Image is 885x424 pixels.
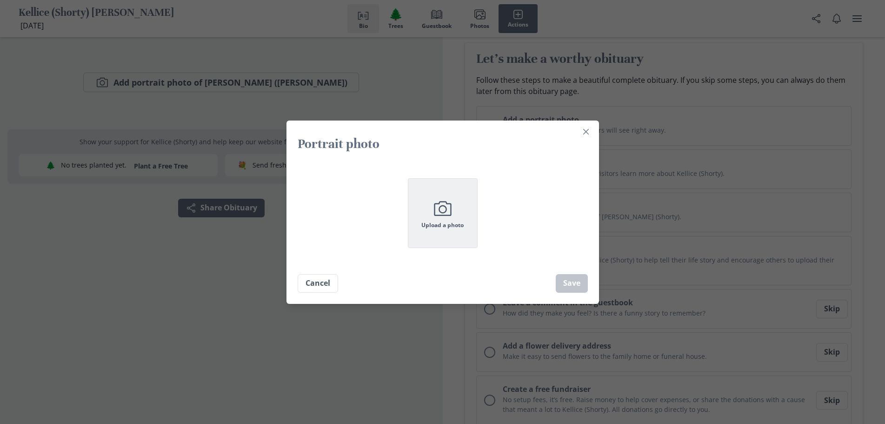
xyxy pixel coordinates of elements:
button: Upload a photo [408,178,478,248]
button: Save [556,274,588,293]
button: Close [579,124,593,139]
span: Upload a photo [421,222,464,229]
button: Cancel [298,274,338,293]
h2: Portrait photo [298,135,588,152]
